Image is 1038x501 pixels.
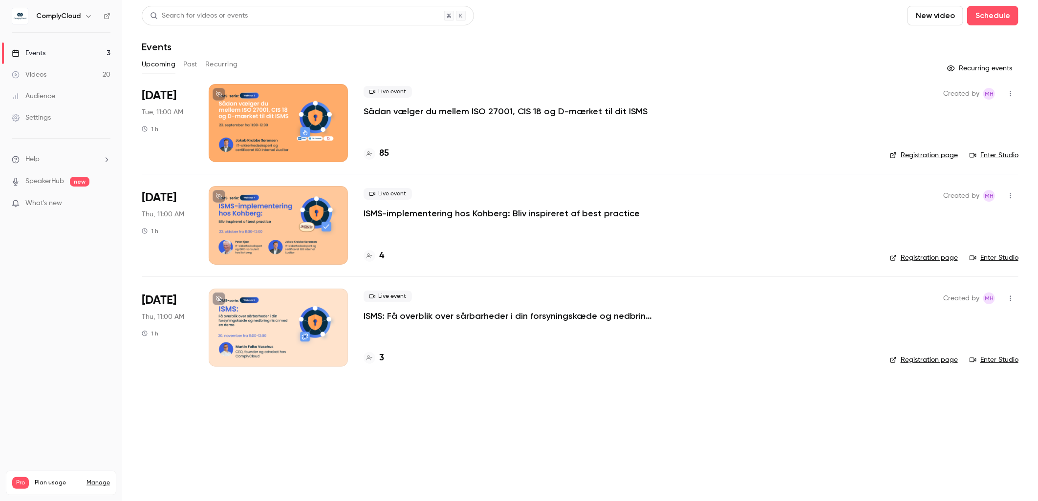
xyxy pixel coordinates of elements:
span: [DATE] [142,88,176,104]
button: Schedule [967,6,1018,25]
div: Events [12,48,45,58]
a: ISMS: Få overblik over sårbarheder i din forsyningskæde og nedbring risici med en demo [364,310,657,322]
button: New video [908,6,963,25]
iframe: Noticeable Trigger [99,199,110,208]
button: Upcoming [142,57,175,72]
h4: 4 [379,250,384,263]
span: Pro [12,477,29,489]
div: 1 h [142,330,158,337]
span: Live event [364,188,412,200]
a: Registration page [890,253,958,263]
a: ISMS-implementering hos Kohberg: Bliv inspireret af best practice [364,208,640,219]
span: Live event [364,291,412,302]
div: Oct 23 Thu, 11:00 AM (Europe/Copenhagen) [142,186,193,264]
a: 4 [364,250,384,263]
button: Recurring [205,57,238,72]
span: [DATE] [142,190,176,206]
div: Sep 23 Tue, 11:00 AM (Europe/Copenhagen) [142,84,193,162]
h6: ComplyCloud [36,11,81,21]
div: Nov 20 Thu, 11:00 AM (Europe/Copenhagen) [142,289,193,367]
span: MH [985,88,994,100]
div: Audience [12,91,55,101]
span: Tue, 11:00 AM [142,107,183,117]
span: MH [985,190,994,202]
a: Enter Studio [970,253,1018,263]
a: Enter Studio [970,355,1018,365]
span: Thu, 11:00 AM [142,209,184,219]
span: Created by [943,190,979,202]
span: Plan usage [35,479,81,487]
span: Created by [943,292,979,304]
span: Live event [364,86,412,98]
span: [DATE] [142,292,176,308]
div: 1 h [142,227,158,235]
img: ComplyCloud [12,8,28,24]
li: help-dropdown-opener [12,154,110,165]
a: 3 [364,352,384,365]
div: Search for videos or events [150,11,248,21]
div: Settings [12,113,51,123]
span: Maibrit Hovedskou [983,292,995,304]
span: Created by [943,88,979,100]
span: new [70,177,89,187]
a: SpeakerHub [25,176,64,187]
div: Videos [12,70,46,80]
h4: 85 [379,147,389,160]
div: 1 h [142,125,158,133]
a: Sådan vælger du mellem ISO 27001, CIS 18 og D-mærket til dit ISMS [364,105,648,117]
h4: 3 [379,352,384,365]
span: Thu, 11:00 AM [142,312,184,322]
span: Help [25,154,40,165]
button: Past [183,57,197,72]
span: Maibrit Hovedskou [983,190,995,202]
a: Manage [86,479,110,487]
button: Recurring events [943,61,1018,76]
span: What's new [25,198,62,209]
span: MH [985,292,994,304]
a: Registration page [890,355,958,365]
span: Maibrit Hovedskou [983,88,995,100]
a: Registration page [890,150,958,160]
h1: Events [142,41,172,53]
a: Enter Studio [970,150,1018,160]
a: 85 [364,147,389,160]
